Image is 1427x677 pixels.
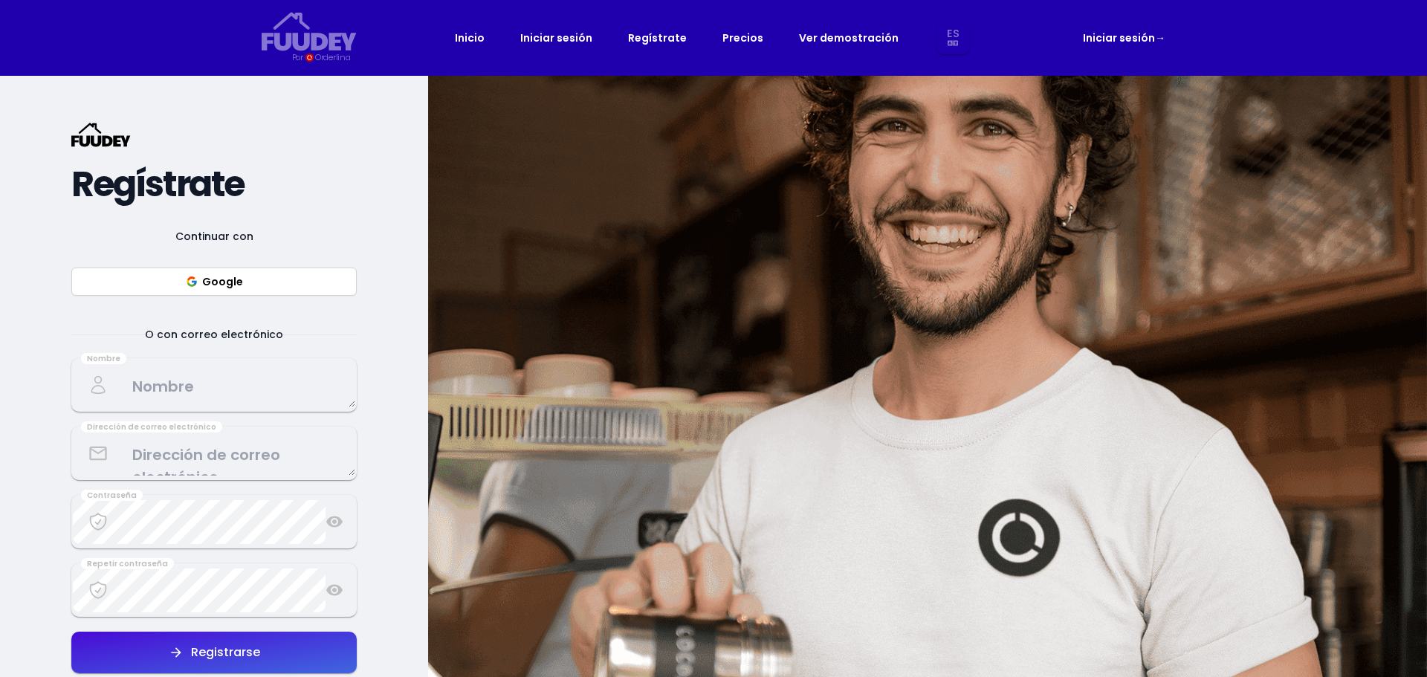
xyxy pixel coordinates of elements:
[1083,30,1155,45] font: Iniciar sesión
[520,30,592,45] font: Iniciar sesión
[71,123,131,147] svg: {/* Added fill="currentColor" here */} {/* This rectangle defines the background. Its explicit fi...
[315,51,350,63] font: Orderlina
[81,421,222,433] div: Dirección de correo electrónico
[81,490,143,502] div: Contraseña
[81,353,126,365] div: Nombre
[158,227,271,245] span: Continuar con
[292,51,303,63] font: Por
[799,30,899,45] font: Ver demostración
[184,647,260,658] div: Registrarse
[1155,30,1165,45] font: →
[71,171,357,198] h2: Regístrate
[127,325,301,343] span: O con correo electrónico
[71,632,357,673] button: Registrarse
[455,30,485,45] font: Inicio
[262,12,357,51] svg: {/* Added fill="currentColor" here */} {/* This rectangle defines the background. Its explicit fi...
[81,558,174,570] div: Repetir contraseña
[71,268,357,296] button: Google
[722,30,763,45] font: Precios
[628,30,687,45] font: Regístrate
